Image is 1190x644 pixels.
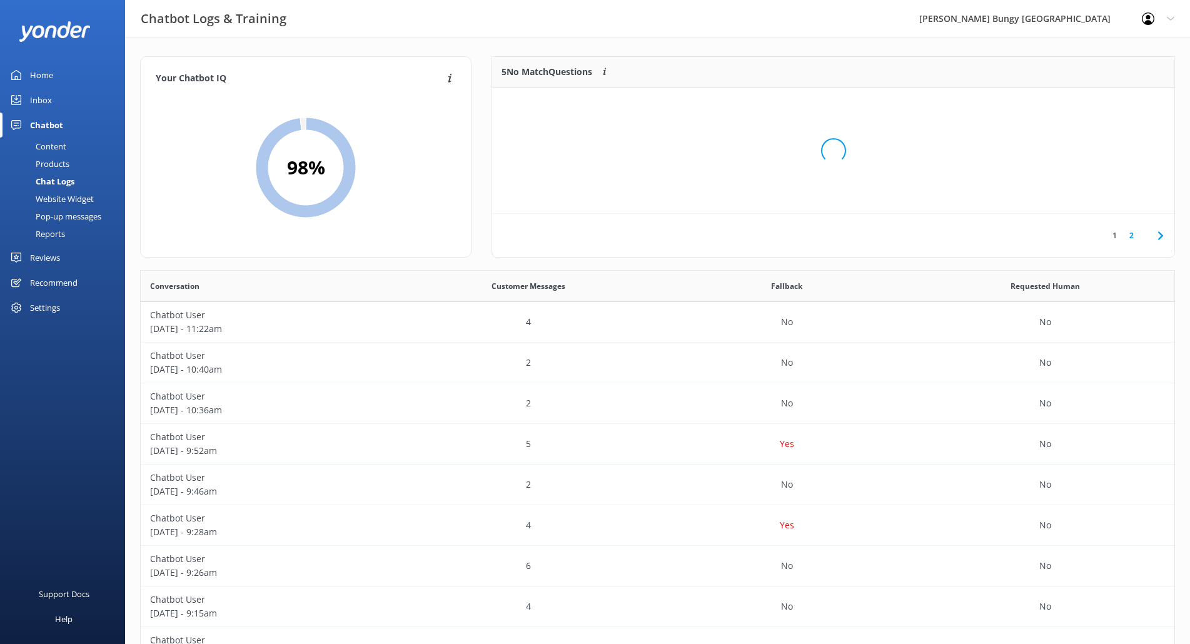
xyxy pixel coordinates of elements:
[287,153,325,183] h2: 98 %
[141,343,1174,383] div: row
[141,586,1174,627] div: row
[8,173,125,190] a: Chat Logs
[526,600,531,613] p: 4
[8,138,66,155] div: Content
[780,518,794,532] p: Yes
[141,465,1174,505] div: row
[30,63,53,88] div: Home
[150,363,390,376] p: [DATE] - 10:40am
[30,245,60,270] div: Reviews
[141,9,286,29] h3: Chatbot Logs & Training
[150,552,390,566] p: Chatbot User
[781,559,793,573] p: No
[526,518,531,532] p: 4
[8,173,74,190] div: Chat Logs
[141,424,1174,465] div: row
[141,302,1174,343] div: row
[492,88,1174,213] div: grid
[39,581,89,606] div: Support Docs
[8,190,94,208] div: Website Widget
[141,505,1174,546] div: row
[526,559,531,573] p: 6
[150,566,390,580] p: [DATE] - 9:26am
[8,208,101,225] div: Pop-up messages
[8,225,125,243] a: Reports
[8,155,69,173] div: Products
[150,511,390,525] p: Chatbot User
[1039,600,1051,613] p: No
[492,280,565,292] span: Customer Messages
[1039,478,1051,491] p: No
[8,155,125,173] a: Products
[150,525,390,539] p: [DATE] - 9:28am
[8,138,125,155] a: Content
[150,485,390,498] p: [DATE] - 9:46am
[526,478,531,491] p: 2
[141,546,1174,586] div: row
[55,606,73,631] div: Help
[1039,518,1051,532] p: No
[781,478,793,491] p: No
[150,349,390,363] p: Chatbot User
[30,88,52,113] div: Inbox
[150,322,390,336] p: [DATE] - 11:22am
[19,21,91,42] img: yonder-white-logo.png
[156,72,444,86] h4: Your Chatbot IQ
[8,208,125,225] a: Pop-up messages
[150,390,390,403] p: Chatbot User
[502,65,592,79] p: 5 No Match Questions
[150,403,390,417] p: [DATE] - 10:36am
[8,225,65,243] div: Reports
[150,280,199,292] span: Conversation
[150,430,390,444] p: Chatbot User
[8,190,125,208] a: Website Widget
[150,471,390,485] p: Chatbot User
[150,606,390,620] p: [DATE] - 9:15am
[150,444,390,458] p: [DATE] - 9:52am
[150,308,390,322] p: Chatbot User
[781,600,793,613] p: No
[30,113,63,138] div: Chatbot
[30,270,78,295] div: Recommend
[141,383,1174,424] div: row
[1039,559,1051,573] p: No
[30,295,60,320] div: Settings
[150,593,390,606] p: Chatbot User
